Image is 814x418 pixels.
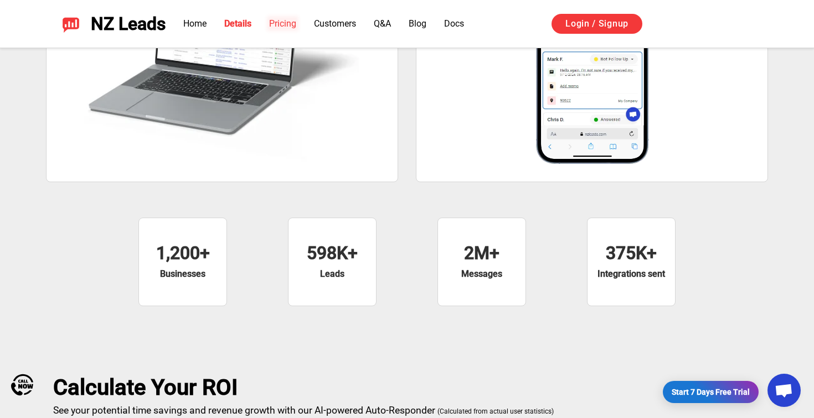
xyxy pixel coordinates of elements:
[314,18,356,29] a: Customers
[597,267,665,281] p: Integrations sent
[91,14,166,34] span: NZ Leads
[160,267,205,281] p: Businesses
[156,243,210,268] div: 1,200+
[409,18,426,29] a: Blog
[653,12,766,37] iframe: Sign in with Google Button
[437,407,554,415] span: (Calculated from actual user statistics)
[11,374,33,396] img: Call Now
[53,375,761,400] div: Calculate Your ROI
[62,15,80,33] img: NZ Leads logo
[320,267,344,281] p: Leads
[224,18,251,29] a: Details
[767,374,801,407] div: Open chat
[464,243,499,268] div: 2M+
[606,243,657,268] div: 375K+
[269,18,296,29] a: Pricing
[444,18,464,29] a: Docs
[53,400,761,416] p: See your potential time savings and revenue growth with our AI-powered Auto-Responder
[663,381,759,403] a: Start 7 Days Free Trial
[374,18,391,29] a: Q&A
[183,18,207,29] a: Home
[307,243,358,268] div: 598K+
[552,14,642,34] a: Login / Signup
[461,267,502,281] p: Messages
